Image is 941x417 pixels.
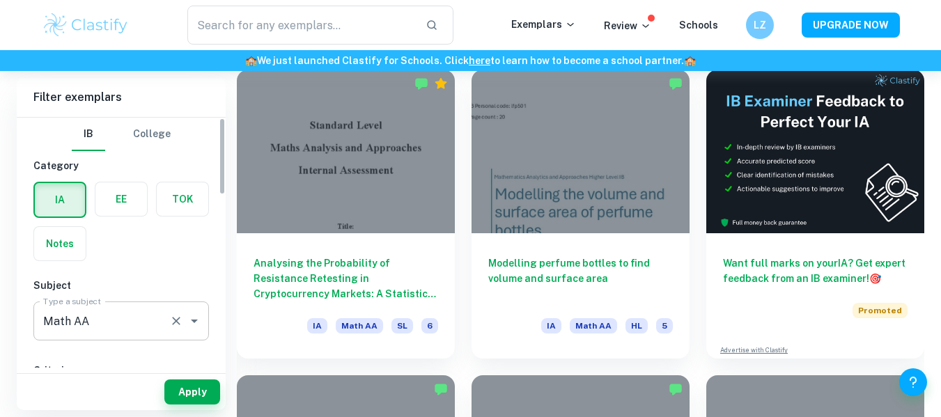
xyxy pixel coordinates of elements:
img: Marked [434,382,448,396]
button: Help and Feedback [899,368,927,396]
button: TOK [157,182,208,216]
span: 6 [421,318,438,333]
h6: Analysing the Probability of Resistance Retesting in Cryptocurrency Markets: A Statistical Approa... [254,255,438,301]
a: here [469,55,490,66]
span: 5 [656,318,673,333]
p: Exemplars [511,17,576,32]
button: LZ [746,11,774,39]
span: Math AA [570,318,617,333]
span: 🏫 [245,55,257,66]
button: Clear [166,311,186,331]
img: Clastify logo [42,11,130,39]
div: Premium [434,77,448,91]
span: SL [391,318,413,333]
input: Search for any exemplars... [187,6,415,45]
label: Type a subject [43,295,101,307]
button: IA [35,183,85,217]
span: IA [307,318,327,333]
img: Marked [669,382,683,396]
button: Open [185,311,204,331]
button: UPGRADE NOW [802,13,900,38]
div: Filter type choice [72,118,171,151]
button: College [133,118,171,151]
a: Want full marks on yourIA? Get expert feedback from an IB examiner!PromotedAdvertise with Clastify [706,70,924,359]
h6: Filter exemplars [17,78,226,117]
p: Review [604,18,651,33]
img: Marked [414,77,428,91]
a: Advertise with Clastify [720,345,788,355]
button: IB [72,118,105,151]
h6: Category [33,158,209,173]
a: Modelling perfume bottles to find volume and surface areaIAMath AAHL5 [472,70,690,359]
img: Thumbnail [706,70,924,233]
a: Analysing the Probability of Resistance Retesting in Cryptocurrency Markets: A Statistical Approa... [237,70,455,359]
h6: Subject [33,278,209,293]
img: Marked [669,77,683,91]
span: Promoted [853,303,908,318]
button: EE [95,182,147,216]
h6: Modelling perfume bottles to find volume and surface area [488,255,673,301]
h6: LZ [752,17,768,33]
button: Notes [34,227,86,260]
h6: Criteria [33,363,209,378]
span: HL [625,318,648,333]
a: Schools [679,19,718,31]
h6: We just launched Clastify for Schools. Click to learn how to become a school partner. [3,53,938,68]
button: Apply [164,379,220,404]
h6: Want full marks on your IA ? Get expert feedback from an IB examiner! [723,255,908,286]
span: Math AA [336,318,383,333]
span: 🏫 [684,55,696,66]
span: IA [541,318,561,333]
span: 🎯 [869,273,881,284]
